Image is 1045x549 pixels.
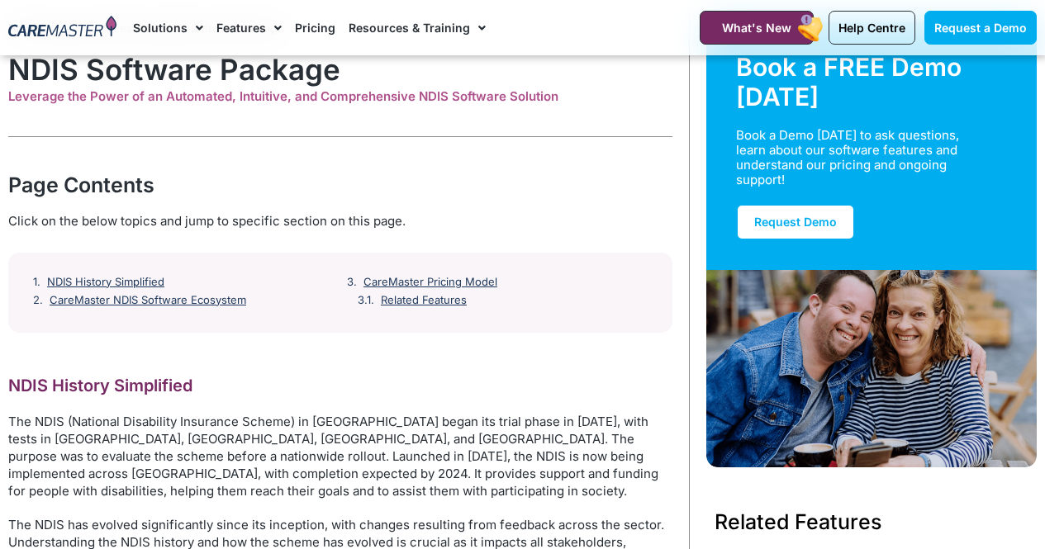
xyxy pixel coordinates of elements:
[8,170,672,200] div: Page Contents
[736,128,988,187] div: Book a Demo [DATE] to ask questions, learn about our software features and understand our pricing...
[381,294,467,307] a: Related Features
[934,21,1027,35] span: Request a Demo
[754,215,837,229] span: Request Demo
[50,294,246,307] a: CareMaster NDIS Software Ecosystem
[47,276,164,289] a: NDIS History Simplified
[838,21,905,35] span: Help Centre
[736,204,855,240] a: Request Demo
[363,276,497,289] a: CareMaster Pricing Model
[8,375,672,396] h2: NDIS History Simplified
[715,507,1028,537] h3: Related Features
[829,11,915,45] a: Help Centre
[8,16,116,40] img: CareMaster Logo
[700,11,814,45] a: What's New
[8,413,672,499] p: The NDIS (National Disability Insurance Scheme) in [GEOGRAPHIC_DATA] began its trial phase in [DA...
[706,270,1037,467] img: Support Worker and NDIS Participant out for a coffee.
[8,212,672,230] div: Click on the below topics and jump to specific section on this page.
[736,52,1007,111] div: Book a FREE Demo [DATE]
[924,11,1037,45] a: Request a Demo
[8,52,672,87] h1: NDIS Software Package
[722,21,791,35] span: What's New
[8,89,672,104] div: Leverage the Power of an Automated, Intuitive, and Comprehensive NDIS Software Solution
